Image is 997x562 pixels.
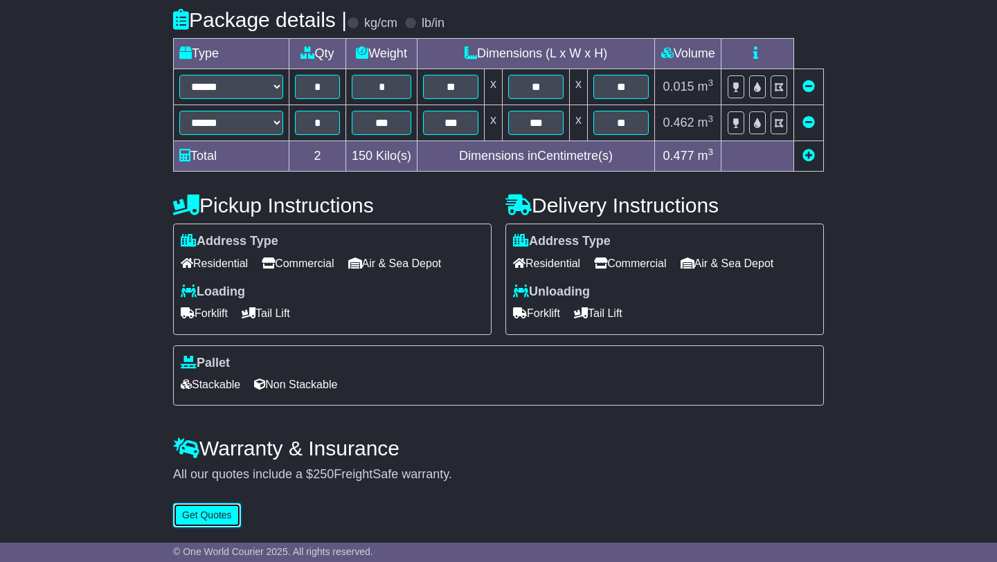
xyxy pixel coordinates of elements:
td: Qty [289,39,346,69]
h4: Package details | [173,8,347,31]
h4: Delivery Instructions [505,194,824,217]
span: Residential [513,253,580,274]
td: 2 [289,141,346,172]
div: All our quotes include a $ FreightSafe warranty. [173,467,824,482]
label: lb/in [422,16,444,31]
span: Forklift [181,302,228,324]
span: 150 [352,149,372,163]
span: 250 [313,467,334,481]
label: Address Type [181,234,278,249]
span: 0.015 [663,80,694,93]
td: x [570,105,588,141]
td: Type [174,39,289,69]
td: Total [174,141,289,172]
td: x [485,69,503,105]
span: Stackable [181,374,240,395]
td: Volume [655,39,721,69]
span: Air & Sea Depot [681,253,774,274]
label: Loading [181,284,245,300]
span: m [698,149,714,163]
td: x [485,105,503,141]
span: Tail Lift [242,302,290,324]
a: Remove this item [802,116,815,129]
span: © One World Courier 2025. All rights reserved. [173,546,373,557]
sup: 3 [708,147,714,157]
a: Add new item [802,149,815,163]
button: Get Quotes [173,503,241,527]
a: Remove this item [802,80,815,93]
sup: 3 [708,114,714,124]
span: m [698,80,714,93]
label: Pallet [181,356,230,371]
span: Commercial [594,253,666,274]
td: Weight [346,39,417,69]
span: 0.462 [663,116,694,129]
td: Kilo(s) [346,141,417,172]
span: 0.477 [663,149,694,163]
label: Address Type [513,234,611,249]
label: kg/cm [364,16,397,31]
span: Tail Lift [574,302,622,324]
h4: Warranty & Insurance [173,437,824,460]
span: Commercial [262,253,334,274]
h4: Pickup Instructions [173,194,492,217]
span: Air & Sea Depot [348,253,442,274]
td: Dimensions (L x W x H) [417,39,655,69]
span: Non Stackable [254,374,337,395]
td: Dimensions in Centimetre(s) [417,141,655,172]
span: Residential [181,253,248,274]
label: Unloading [513,284,590,300]
sup: 3 [708,78,714,88]
td: x [570,69,588,105]
span: Forklift [513,302,560,324]
span: m [698,116,714,129]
